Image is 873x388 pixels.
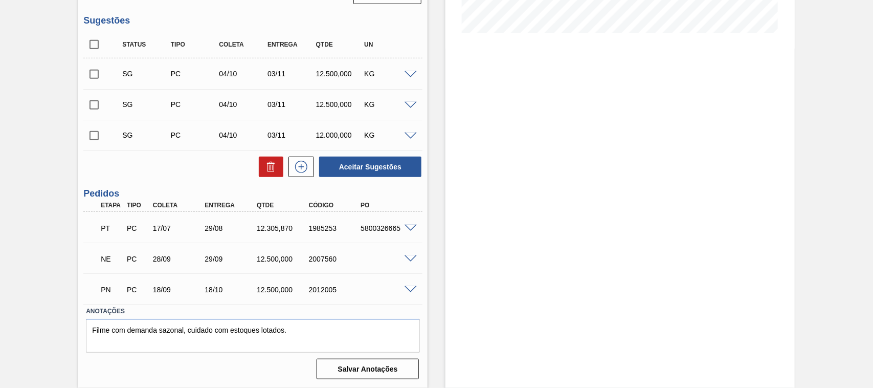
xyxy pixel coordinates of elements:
[314,156,422,178] div: Aceitar Sugestões
[168,131,221,139] div: Pedido de Compra
[83,15,422,26] h3: Sugestões
[98,202,125,209] div: Etapa
[83,188,422,199] h3: Pedidos
[150,286,208,294] div: 18/09/2025
[265,131,318,139] div: 03/11/2025
[362,100,415,109] div: KG
[265,70,318,78] div: 03/11/2025
[168,70,221,78] div: Pedido de Compra
[254,286,312,294] div: 12.500,000
[202,224,260,232] div: 29/08/2025
[124,224,151,232] div: Pedido de Compra
[168,100,221,109] div: Pedido de Compra
[216,70,270,78] div: 04/10/2025
[216,100,270,109] div: 04/10/2025
[216,41,270,48] div: Coleta
[314,100,367,109] div: 12.500,000
[124,202,151,209] div: Tipo
[168,41,221,48] div: Tipo
[202,202,260,209] div: Entrega
[101,255,122,263] p: NE
[86,319,420,353] textarea: Filme com demanda sazonal, cuidado com estoques lotados.
[216,131,270,139] div: 04/10/2025
[306,202,364,209] div: Código
[254,255,312,263] div: 12.500,000
[283,157,314,177] div: Nova sugestão
[265,41,318,48] div: Entrega
[362,131,415,139] div: KG
[124,286,151,294] div: Pedido de Compra
[254,202,312,209] div: Qtde
[358,202,416,209] div: PO
[120,100,173,109] div: Sugestão Criada
[98,278,125,301] div: Pedido em Negociação
[314,70,367,78] div: 12.500,000
[98,217,125,240] div: Pedido em Trânsito
[362,41,415,48] div: UN
[306,286,364,294] div: 2012005
[86,304,420,319] label: Anotações
[150,255,208,263] div: 28/09/2025
[120,70,173,78] div: Sugestão Criada
[101,224,122,232] p: PT
[319,157,421,177] button: Aceitar Sugestões
[314,131,367,139] div: 12.000,000
[314,41,367,48] div: Qtde
[120,41,173,48] div: Status
[254,224,312,232] div: 12.305,870
[202,286,260,294] div: 18/10/2025
[306,224,364,232] div: 1985253
[265,100,318,109] div: 03/11/2025
[101,286,122,294] p: PN
[98,248,125,270] div: Pedido em Negociação Emergencial
[150,202,208,209] div: Coleta
[254,157,283,177] div: Excluir Sugestões
[124,255,151,263] div: Pedido de Compra
[306,255,364,263] div: 2007560
[120,131,173,139] div: Sugestão Criada
[358,224,416,232] div: 5800326665
[362,70,415,78] div: KG
[317,359,419,379] button: Salvar Anotações
[202,255,260,263] div: 29/09/2025
[150,224,208,232] div: 17/07/2025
